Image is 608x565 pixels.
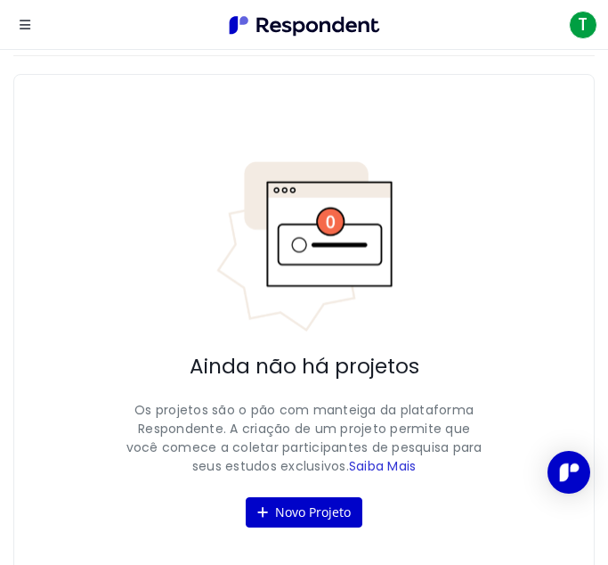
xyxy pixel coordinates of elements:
[215,160,393,333] img: Nenhum indicador de projetos
[7,7,43,43] button: Abrir navegação
[547,451,590,494] div: Abra o Intercom Messenger
[275,504,351,520] font: Novo Projeto
[349,457,417,475] a: Saiba Mais
[126,401,482,475] font: Os projetos são o pão com manteiga da plataforma Respondente. A criação de um projeto permite que...
[190,355,419,380] h2: Ainda não há projetos
[565,9,601,41] button: T
[569,11,597,39] span: T
[246,497,362,528] button: Novo Projeto
[223,11,386,40] img: Respondent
